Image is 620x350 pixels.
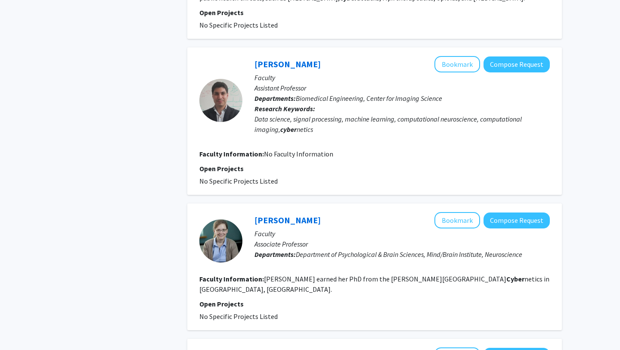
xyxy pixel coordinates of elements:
[254,94,296,103] b: Departments:
[6,311,37,344] iframe: Chat
[199,275,264,283] b: Faculty Information:
[264,150,333,158] span: No Faculty Information
[199,163,550,174] p: Open Projects
[254,114,550,134] div: Data science, signal processing, machine learning, computational neuroscience, computational imag...
[296,94,442,103] span: Biomedical Engineering, Center for Imaging Science
[280,125,297,134] b: cyber
[199,21,278,29] span: No Specific Projects Listed
[254,72,550,83] p: Faculty
[254,239,550,249] p: Associate Professor
[199,312,278,321] span: No Specific Projects Listed
[199,150,264,158] b: Faculty Information:
[506,275,524,283] b: Cyber
[254,104,315,113] b: Research Keywords:
[254,228,550,239] p: Faculty
[484,212,550,228] button: Compose Request to Kristina Nielsen
[434,212,480,228] button: Add Kristina Nielsen to Bookmarks
[254,215,321,225] a: [PERSON_NAME]
[254,250,296,259] b: Departments:
[199,299,550,309] p: Open Projects
[199,275,549,294] fg-read-more: [PERSON_NAME] earned her PhD from the [PERSON_NAME][GEOGRAPHIC_DATA] netics in [GEOGRAPHIC_DATA],...
[199,177,278,185] span: No Specific Projects Listed
[434,56,480,72] button: Add Adam Charles to Bookmarks
[254,59,321,69] a: [PERSON_NAME]
[254,83,550,93] p: Assistant Professor
[484,56,550,72] button: Compose Request to Adam Charles
[199,7,550,18] p: Open Projects
[296,250,522,259] span: Department of Psychological & Brain Sciences, Mind/Brain Institute, Neuroscience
